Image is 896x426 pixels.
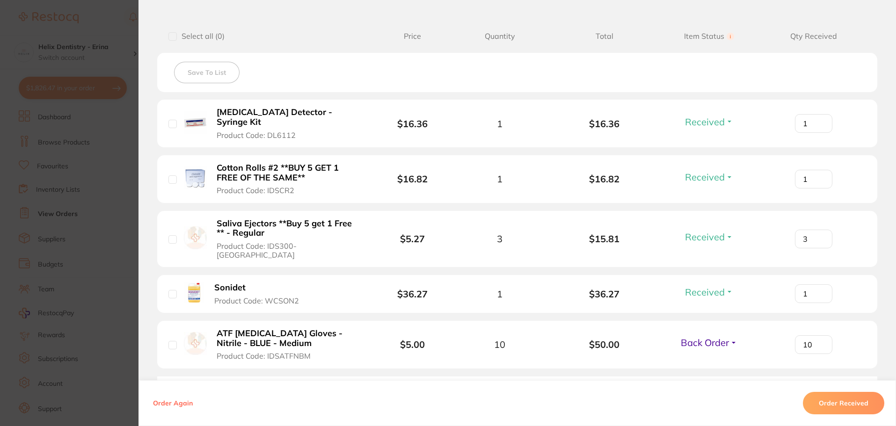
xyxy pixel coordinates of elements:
[497,233,503,244] span: 3
[177,32,225,41] span: Select all ( 0 )
[552,32,657,41] span: Total
[795,230,832,248] input: Qty
[795,284,832,303] input: Qty
[497,173,503,184] span: 1
[214,328,364,361] button: ATF [MEDICAL_DATA] Gloves - Nitrile - BLUE - Medium Product Code: IDSATFNBM
[150,399,196,407] button: Order Again
[678,337,740,348] button: Back Order
[685,116,725,128] span: Received
[682,231,736,243] button: Received
[552,289,657,299] b: $36.27
[803,392,884,414] button: Order Received
[184,166,207,189] img: Cotton Rolls #2 **BUY 5 GET 1 FREE OF THE SAME**
[681,337,729,348] span: Back Order
[685,171,725,183] span: Received
[685,286,725,298] span: Received
[795,114,832,133] input: Qty
[211,282,311,305] button: Sonidet Product Code: WCSON2
[795,335,832,354] input: Qty
[217,131,296,139] span: Product Code: DL6112
[795,170,832,188] input: Qty
[214,163,364,195] button: Cotton Rolls #2 **BUY 5 GET 1 FREE OF THE SAME** Product Code: IDSCR2
[184,332,207,355] img: ATF Dental Examination Gloves - Nitrile - BLUE - Medium
[400,339,425,350] b: $5.00
[214,296,299,305] span: Product Code: WCSON2
[497,289,503,299] span: 1
[657,32,762,41] span: Item Status
[184,282,204,303] img: Sonidet
[184,226,207,249] img: Saliva Ejectors **Buy 5 get 1 Free ** - Regular
[217,242,361,259] span: Product Code: IDS300-[GEOGRAPHIC_DATA]
[217,108,361,127] b: [MEDICAL_DATA] Detector - Syringe Kit
[494,339,505,350] span: 10
[552,339,657,350] b: $50.00
[447,32,552,41] span: Quantity
[552,233,657,244] b: $15.81
[682,116,736,128] button: Received
[682,286,736,298] button: Received
[552,118,657,129] b: $16.36
[217,329,361,348] b: ATF [MEDICAL_DATA] Gloves - Nitrile - BLUE - Medium
[378,32,447,41] span: Price
[397,288,428,300] b: $36.27
[217,186,294,195] span: Product Code: IDSCR2
[217,163,361,182] b: Cotton Rolls #2 **BUY 5 GET 1 FREE OF THE SAME**
[400,233,425,245] b: $5.27
[217,352,311,360] span: Product Code: IDSATFNBM
[761,32,866,41] span: Qty Received
[217,219,361,238] b: Saliva Ejectors **Buy 5 get 1 Free ** - Regular
[174,62,240,83] button: Save To List
[682,171,736,183] button: Received
[497,118,503,129] span: 1
[685,231,725,243] span: Received
[397,173,428,185] b: $16.82
[552,173,657,184] b: $16.82
[214,107,364,140] button: [MEDICAL_DATA] Detector - Syringe Kit Product Code: DL6112
[397,118,428,130] b: $16.36
[184,111,207,134] img: Caries Detector - Syringe Kit
[214,218,364,260] button: Saliva Ejectors **Buy 5 get 1 Free ** - Regular Product Code: IDS300-[GEOGRAPHIC_DATA]
[214,283,246,293] b: Sonidet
